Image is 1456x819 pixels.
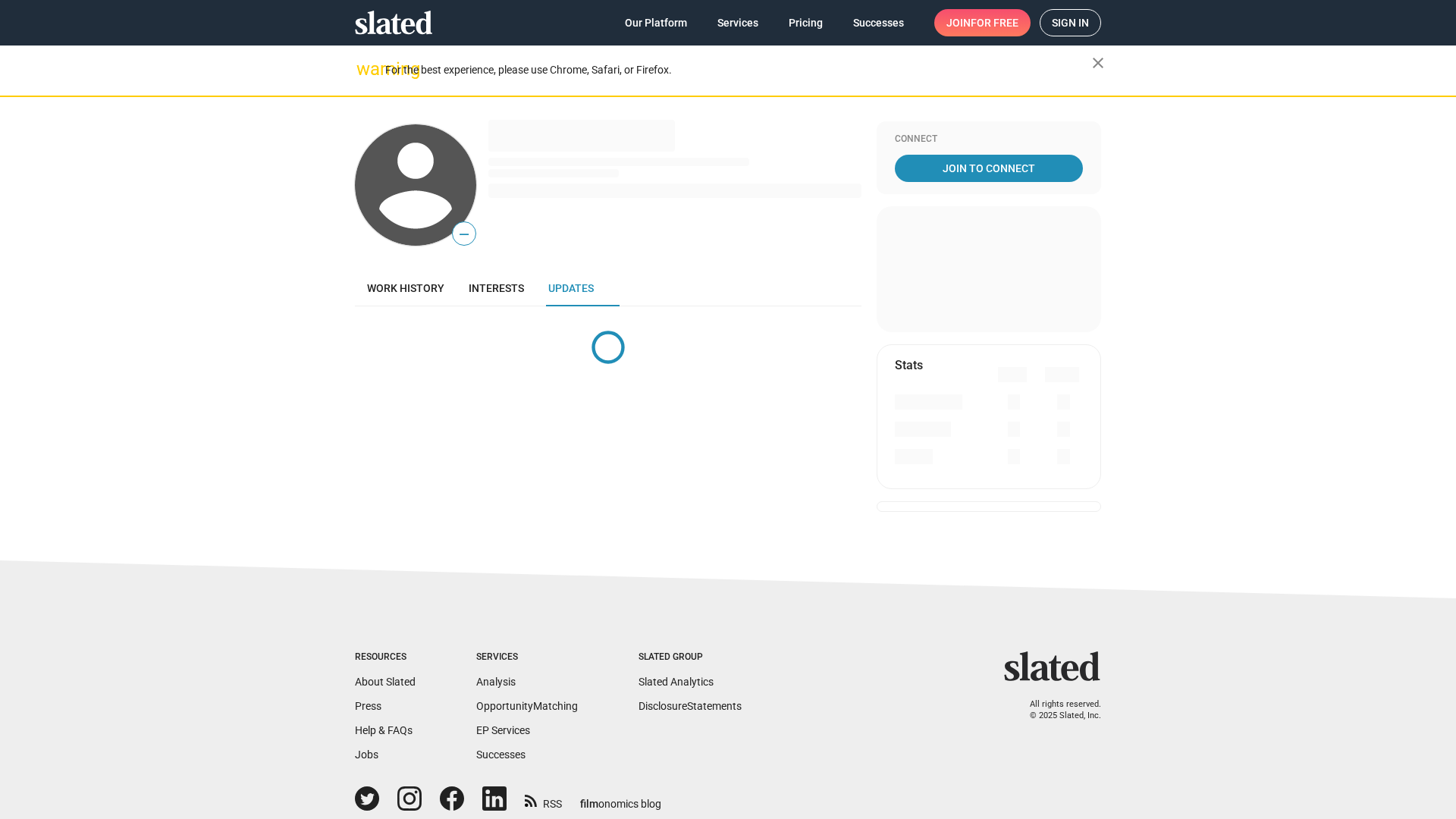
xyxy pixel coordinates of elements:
mat-card-title: Stats [895,357,923,373]
a: Our Platform [613,9,699,36]
div: Slated Group [639,651,742,664]
a: About Slated [355,676,416,688]
a: Jobs [355,748,378,761]
a: Pricing [777,9,835,36]
a: Successes [476,748,526,761]
span: Work history [367,282,444,294]
a: Updates [536,270,606,306]
a: Analysis [476,676,516,688]
a: DisclosureStatements [639,700,742,712]
div: Resources [355,651,416,664]
a: OpportunityMatching [476,700,578,712]
span: Our Platform [625,9,687,36]
span: Updates [548,282,594,294]
mat-icon: warning [356,60,375,78]
mat-icon: close [1089,54,1107,72]
a: Joinfor free [934,9,1031,36]
span: Successes [853,9,904,36]
span: Sign in [1052,10,1089,36]
p: All rights reserved. © 2025 Slated, Inc. [1014,699,1101,721]
a: Services [705,9,770,36]
a: EP Services [476,724,530,736]
span: — [453,224,475,244]
span: for free [971,9,1018,36]
div: Connect [895,133,1083,146]
span: film [580,798,598,810]
a: filmonomics blog [580,785,661,811]
span: Join To Connect [898,155,1080,182]
a: Press [355,700,381,712]
a: Work history [355,270,457,306]
span: Interests [469,282,524,294]
a: Interests [457,270,536,306]
a: RSS [525,788,562,811]
div: For the best experience, please use Chrome, Safari, or Firefox. [385,60,1092,80]
span: Pricing [789,9,823,36]
a: Successes [841,9,916,36]
a: Help & FAQs [355,724,413,736]
span: Join [946,9,1018,36]
a: Sign in [1040,9,1101,36]
span: Services [717,9,758,36]
a: Join To Connect [895,155,1083,182]
div: Services [476,651,578,664]
a: Slated Analytics [639,676,714,688]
